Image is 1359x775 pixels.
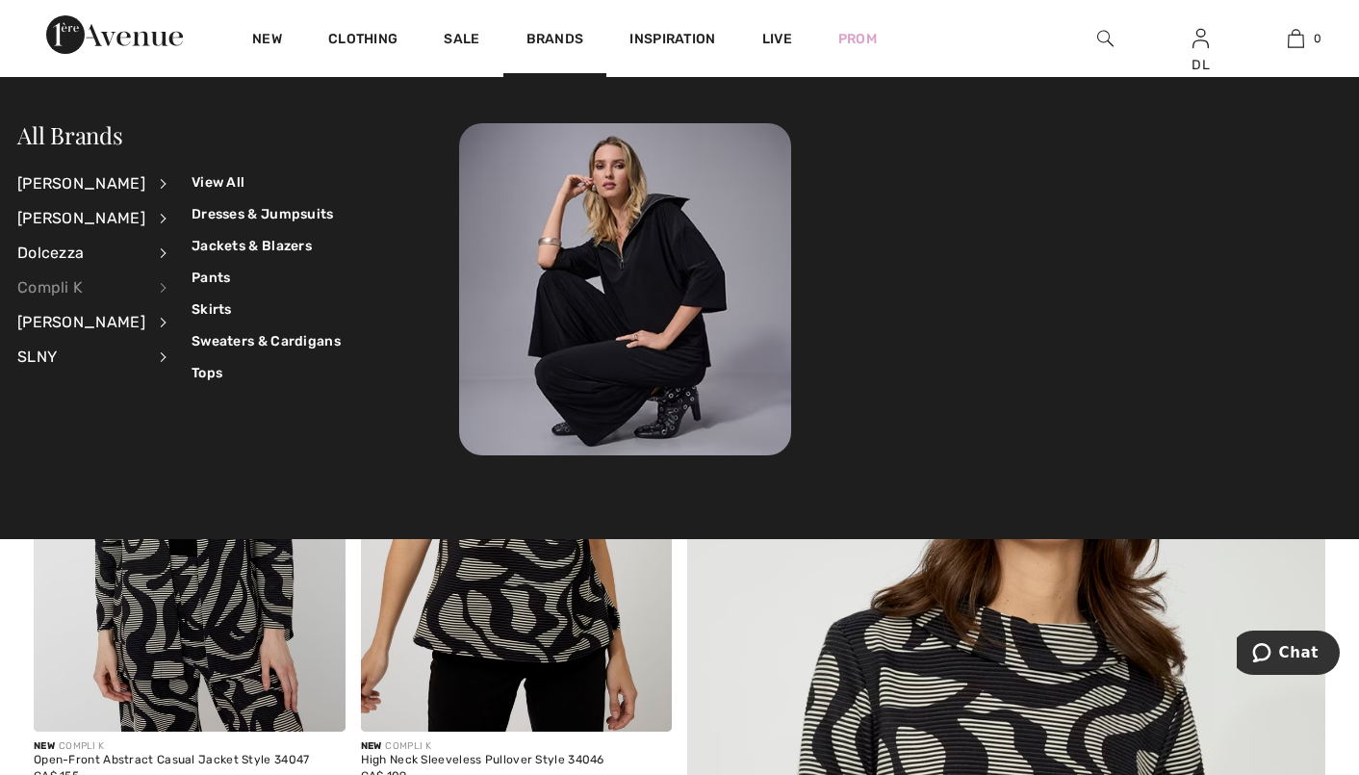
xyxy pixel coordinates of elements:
div: COMPLI K [34,739,310,754]
a: Sweaters & Cardigans [192,325,341,357]
a: Brands [526,31,584,51]
div: Compli K [17,271,145,305]
a: Jackets & Blazers [192,230,341,262]
a: View All [192,167,341,198]
a: Prom [838,29,877,49]
span: 0 [1314,30,1321,47]
a: Pants [192,262,341,294]
div: [PERSON_NAME] [17,305,145,340]
a: Clothing [328,31,397,51]
div: High Neck Sleeveless Pullover Style 34046 [361,754,604,767]
div: [PERSON_NAME] [17,201,145,236]
iframe: Opens a widget where you can chat to one of our agents [1237,631,1340,679]
img: search the website [1097,27,1114,50]
a: 0 [1249,27,1343,50]
div: [PERSON_NAME] [17,167,145,201]
div: SLNY [17,340,145,375]
img: 250825112723_baf80837c6fd5.jpg [459,123,791,455]
a: Sale [444,31,479,51]
img: 1ère Avenue [46,15,183,54]
div: COMPLI K [361,739,604,754]
img: My Bag [1288,27,1304,50]
span: Inspiration [629,31,715,51]
a: Dresses & Jumpsuits [192,198,341,230]
div: DL [1154,55,1247,75]
a: New [252,31,282,51]
img: My Info [1192,27,1209,50]
a: Tops [192,357,341,389]
span: New [34,740,55,752]
div: Dolcezza [17,236,145,271]
a: Live [762,29,792,49]
a: Sign In [1192,29,1209,47]
a: All Brands [17,119,123,150]
span: New [361,740,382,752]
div: Open-Front Abstract Casual Jacket Style 34047 [34,754,310,767]
a: Skirts [192,294,341,325]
